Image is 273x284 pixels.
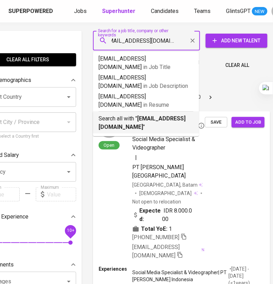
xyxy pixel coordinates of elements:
[143,83,188,89] span: in Job Description
[139,190,193,197] span: [DEMOGRAPHIC_DATA]
[235,118,261,126] span: Add to job
[132,244,180,259] span: [EMAIL_ADDRESS][DOMAIN_NAME]
[99,115,193,131] p: Search all with " "
[252,8,267,15] span: NEW
[139,207,162,223] b: Expected:
[225,61,249,70] span: Clear All
[143,102,169,108] span: in Resume
[132,234,179,241] span: [PHONE_NUMBER]
[99,74,193,90] p: [EMAIL_ADDRESS][DOMAIN_NAME]
[194,7,212,16] a: Teams
[102,7,137,16] a: Superhunter
[135,153,137,162] span: |
[188,36,198,46] button: Clear
[143,64,171,70] span: in Job Title
[99,55,193,71] p: [EMAIL_ADDRESS][DOMAIN_NAME]
[222,59,252,72] button: Clear All
[132,207,194,223] div: IDR 8.000.000
[211,36,262,45] span: Add New Talent
[206,34,267,48] button: Add New Talent
[64,92,74,102] button: Open
[64,167,74,177] button: Open
[201,248,205,252] img: magic_wand.svg
[132,136,195,151] span: Social Media Specialist & Videographer
[74,7,88,16] a: Jobs
[132,164,186,179] span: PT [PERSON_NAME] [GEOGRAPHIC_DATA]
[226,8,251,14] span: GlintsGPT
[226,7,267,16] a: GlintsGPT NEW
[151,7,180,16] a: Candidates
[151,8,179,14] span: Candidates
[47,187,76,201] input: Value
[132,198,181,205] p: Not open to relocation
[101,142,118,148] span: Open
[169,225,172,233] span: 1
[8,7,53,15] div: Superpowered
[8,7,54,15] a: Superpowered
[141,225,167,233] b: Total YoE:
[74,8,87,14] span: Jobs
[205,117,227,128] button: Save
[194,8,211,14] span: Teams
[67,228,74,233] span: 10+
[208,118,224,126] span: Save
[99,92,193,109] p: [EMAIL_ADDRESS][DOMAIN_NAME]
[99,265,132,272] p: Experiences
[132,269,229,283] p: Social Media Specialist & Videographer | PT [PERSON_NAME] Indonesia
[198,122,205,129] svg: By Batam recruiter
[232,117,265,128] button: Add to job
[132,181,203,188] div: [GEOGRAPHIC_DATA], Batam
[205,92,216,103] button: Go to next page
[102,8,135,14] b: Superhunter
[99,115,186,130] b: [EMAIL_ADDRESS][DOMAIN_NAME]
